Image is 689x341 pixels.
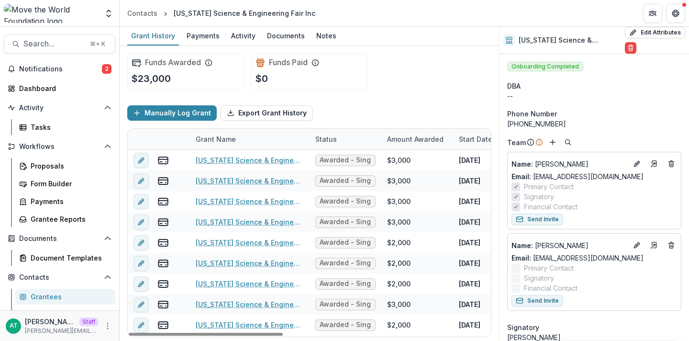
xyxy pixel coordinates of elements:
[310,129,381,149] div: Status
[196,320,304,330] a: [US_STATE] Science & Engineering Fair Inc - 2014
[25,327,98,335] p: [PERSON_NAME][EMAIL_ADDRESS][DOMAIN_NAME]
[15,289,115,305] a: Grantees
[387,217,411,227] div: $3,000
[625,42,636,54] button: Delete
[88,39,107,49] div: ⌘ + K
[15,119,115,135] a: Tasks
[459,320,480,330] p: [DATE]
[183,27,223,45] a: Payments
[387,258,411,268] div: $2,000
[631,158,643,170] button: Edit
[646,156,662,171] a: Go to contact
[625,27,685,38] button: Edit Attributes
[562,136,574,148] button: Search
[310,134,343,144] div: Status
[196,196,304,206] a: [US_STATE] Science & Engineering Fair Inc - 2022
[133,297,149,312] button: edit
[524,273,554,283] span: Signatory
[19,273,100,282] span: Contacts
[524,202,578,212] span: Financial Contact
[157,319,169,331] button: view-payments
[31,196,108,206] div: Payments
[511,295,563,307] button: Send Invite
[31,292,108,302] div: Grantees
[320,321,371,329] span: Awarded - Single Year
[511,171,644,182] a: Email: [EMAIL_ADDRESS][DOMAIN_NAME]
[4,139,115,154] button: Open Workflows
[4,4,98,23] img: Move the World Foundation logo
[387,155,411,165] div: $3,000
[312,27,340,45] a: Notes
[269,58,308,67] h2: Funds Paid
[227,27,259,45] a: Activity
[666,158,677,170] button: Deletes
[459,258,480,268] p: [DATE]
[23,39,84,48] span: Search...
[157,175,169,187] button: view-payments
[123,6,319,20] nav: breadcrumb
[519,36,621,45] h2: [US_STATE] Science & Engineering Fair Inc
[459,196,480,206] p: [DATE]
[381,134,449,144] div: Amount Awarded
[19,235,100,243] span: Documents
[263,27,309,45] a: Documents
[666,4,685,23] button: Get Help
[79,318,98,326] p: Staff
[174,8,315,18] div: [US_STATE] Science & Engineering Fair Inc
[511,253,644,263] a: Email: [EMAIL_ADDRESS][DOMAIN_NAME]
[127,29,179,43] div: Grant History
[31,122,108,132] div: Tasks
[183,29,223,43] div: Payments
[511,159,627,169] p: [PERSON_NAME]
[127,27,179,45] a: Grant History
[459,299,480,309] p: [DATE]
[507,137,526,148] p: Team
[666,239,677,251] button: Deletes
[19,65,102,73] span: Notifications
[320,300,371,308] span: Awarded - Single Year
[320,259,371,267] span: Awarded - Single Year
[511,240,627,250] p: [PERSON_NAME]
[19,104,100,112] span: Activity
[102,4,115,23] button: Open entity switcher
[511,159,627,169] a: Name: [PERSON_NAME]
[133,173,149,189] button: edit
[15,193,115,209] a: Payments
[511,254,531,262] span: Email:
[25,317,76,327] p: [PERSON_NAME]
[133,153,149,168] button: edit
[15,158,115,174] a: Proposals
[263,29,309,43] div: Documents
[157,258,169,269] button: view-payments
[387,299,411,309] div: $3,000
[15,211,115,227] a: Grantee Reports
[507,91,681,101] div: --
[227,29,259,43] div: Activity
[524,182,574,192] span: Primary Contact
[133,215,149,230] button: edit
[459,279,480,289] p: [DATE]
[196,258,304,268] a: [US_STATE] Science & Engineering Fair Inc - 2017
[133,276,149,292] button: edit
[132,71,171,86] p: $23,000
[102,320,113,332] button: More
[133,194,149,209] button: edit
[190,129,310,149] div: Grant Name
[196,217,304,227] a: [US_STATE] Science & Engineering Fair Inc - 2021
[387,176,411,186] div: $3,000
[145,58,201,67] h2: Funds Awarded
[31,214,108,224] div: Grantee Reports
[10,323,18,329] div: Anna Test
[507,109,557,119] span: Phone Number
[511,214,563,225] button: Send Invite
[320,218,371,226] span: Awarded - Single Year
[221,105,313,121] button: Export Grant History
[133,256,149,271] button: edit
[196,299,304,309] a: [US_STATE] Science & Engineering Fair Inc - 2015
[196,155,304,165] a: [US_STATE] Science & Engineering Fair Inc - 2024
[511,160,533,168] span: Name :
[4,231,115,246] button: Open Documents
[646,238,662,253] a: Go to contact
[381,129,453,149] div: Amount Awarded
[157,196,169,207] button: view-payments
